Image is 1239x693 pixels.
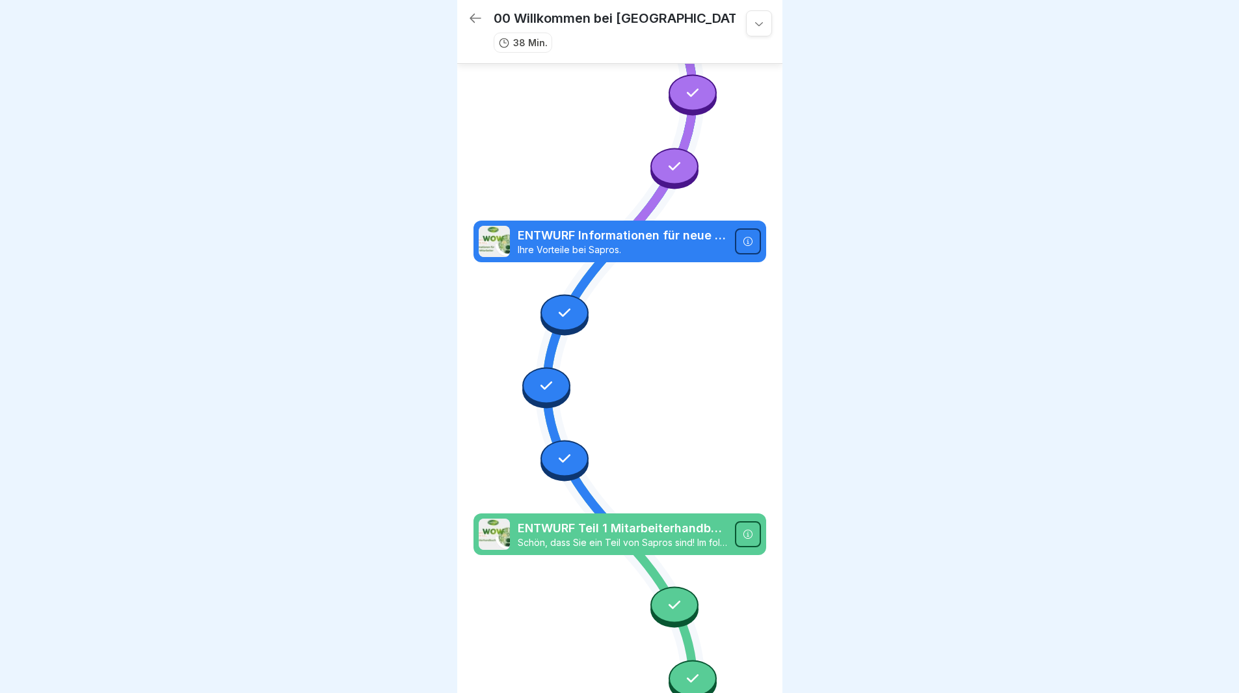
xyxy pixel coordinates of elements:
[518,244,727,256] p: Ihre Vorteile bei Sapros.
[518,227,727,244] p: ENTWURF Informationen für neue Mitarbeiter
[518,537,727,549] p: Schön, dass Sie ein Teil von Sapros sind! Im folgenden Kurs wird beschrieben, welche Philosophie ...
[494,10,751,26] p: 00 Willkommen bei [GEOGRAPHIC_DATA]
[479,226,510,257] img: vnd1rps7wleblvloh3xch0f4.png
[518,520,727,537] p: ENTWURF Teil 1 Mitarbeiterhandbuch
[513,36,548,49] p: 38 Min.
[479,519,510,550] img: ykyd29dix32es66jlv6if6gg.png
